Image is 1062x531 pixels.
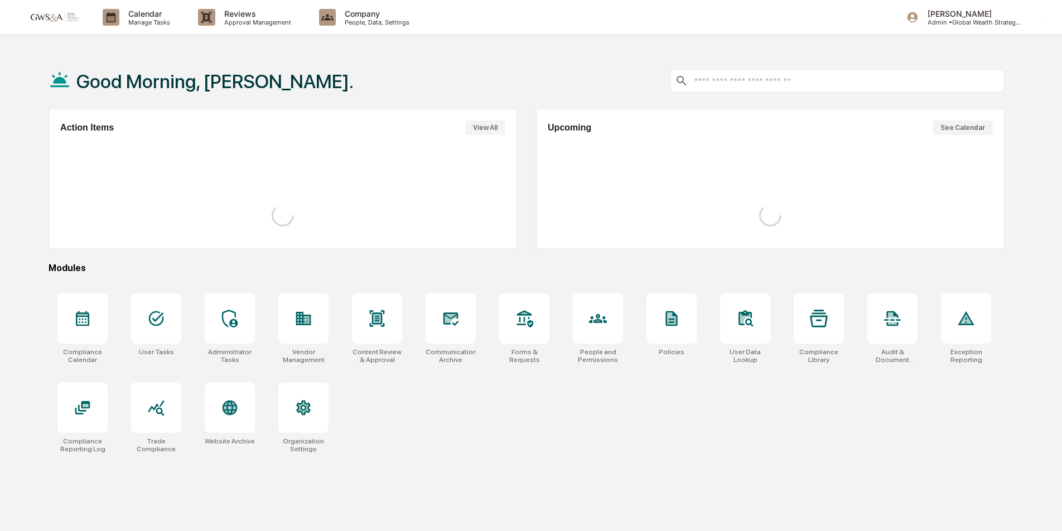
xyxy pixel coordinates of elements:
h1: Good Morning, [PERSON_NAME]. [76,70,354,93]
div: Modules [49,263,1005,273]
p: People, Data, Settings [336,18,415,26]
div: Compliance Calendar [57,348,108,364]
div: Exception Reporting [941,348,991,364]
div: Website Archive [205,437,255,445]
p: [PERSON_NAME] [919,9,1022,18]
div: Organization Settings [278,437,329,453]
div: Policies [659,348,684,356]
h2: Upcoming [548,123,591,133]
img: logo [27,12,80,22]
div: Content Review & Approval [352,348,402,364]
div: Compliance Reporting Log [57,437,108,453]
p: Approval Management [215,18,297,26]
h2: Action Items [60,123,114,133]
div: Administrator Tasks [205,348,255,364]
div: Compliance Library [794,348,844,364]
p: Calendar [119,9,176,18]
div: Trade Compliance [131,437,181,453]
div: User Tasks [139,348,174,356]
p: Admin • Global Wealth Strategies Associates [919,18,1022,26]
div: Vendor Management [278,348,329,364]
div: User Data Lookup [720,348,770,364]
div: Communications Archive [426,348,476,364]
div: Forms & Requests [499,348,549,364]
p: Reviews [215,9,297,18]
button: View All [465,120,505,135]
p: Company [336,9,415,18]
div: People and Permissions [573,348,623,364]
div: Audit & Document Logs [867,348,918,364]
p: Manage Tasks [119,18,176,26]
button: See Calendar [933,120,993,135]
